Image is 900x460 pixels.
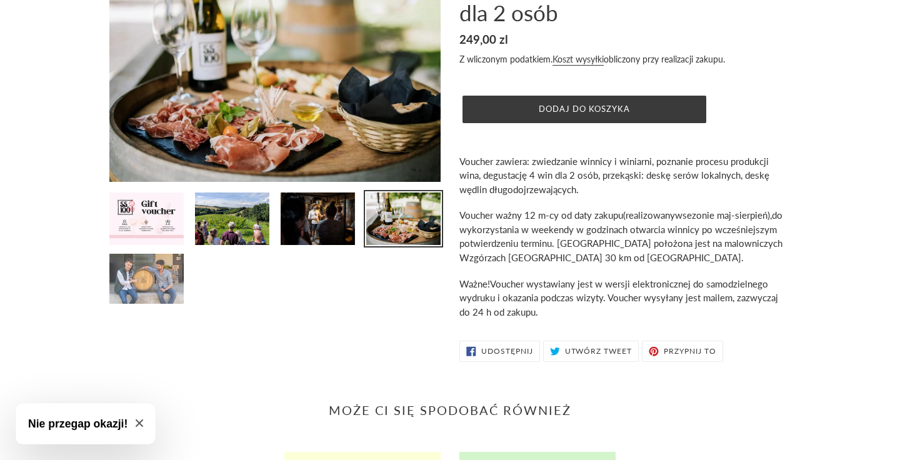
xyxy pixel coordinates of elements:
span: Voucher wystawiany jest w wersji elektronicznej do samodzielnego wydruku i okazania podczas wizyt... [459,278,778,317]
span: (realizowany [623,209,675,221]
img: Załaduj obraz do przeglądarki galerii, Voucher na zwiedzanie winnicy z degustacją win, serów i wę... [365,191,442,246]
img: Załaduj obraz do przeglądarki galerii, Voucher na zwiedzanie winnicy z degustacją win, serów i wę... [194,191,271,246]
img: Załaduj obraz do przeglądarki galerii, Voucher na zwiedzanie winnicy z degustacją win, serów i wę... [108,252,185,305]
span: w [675,209,682,221]
img: Załaduj obraz do przeglądarki galerii, Voucher na zwiedzanie winnicy z degustacją win, serów i wę... [108,191,185,246]
span: do wykorzystania w weekendy w godzinach otwarcia winnicy po wcześniejszym potwierdzeniu terminu. ... [459,209,782,263]
button: Dodaj do koszyka [462,96,706,123]
span: Voucher ważny 12 m-cy od daty zakupu [459,209,623,221]
span: Utwórz tweet [565,347,632,355]
a: Koszt wysyłki [552,54,604,66]
h2: Może Ci się spodobać również [109,402,791,417]
div: Z wliczonym podatkiem. obliczony przy realizacji zakupu. [459,52,791,66]
span: Udostępnij [481,347,533,355]
p: sezonie maj-sierpień), [459,208,791,264]
span: Dodaj do koszyka [539,104,631,114]
span: 249,00 zl [459,32,508,46]
span: Przypnij to [664,347,716,355]
span: Ważne! [459,278,490,289]
p: Voucher zawiera: zwiedzanie winnicy i winiarni, poznanie procesu produkcji wina, degustację 4 win... [459,154,791,197]
img: Załaduj obraz do przeglądarki galerii, Voucher na zwiedzanie winnicy z degustacją win, serów i wę... [279,191,356,246]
